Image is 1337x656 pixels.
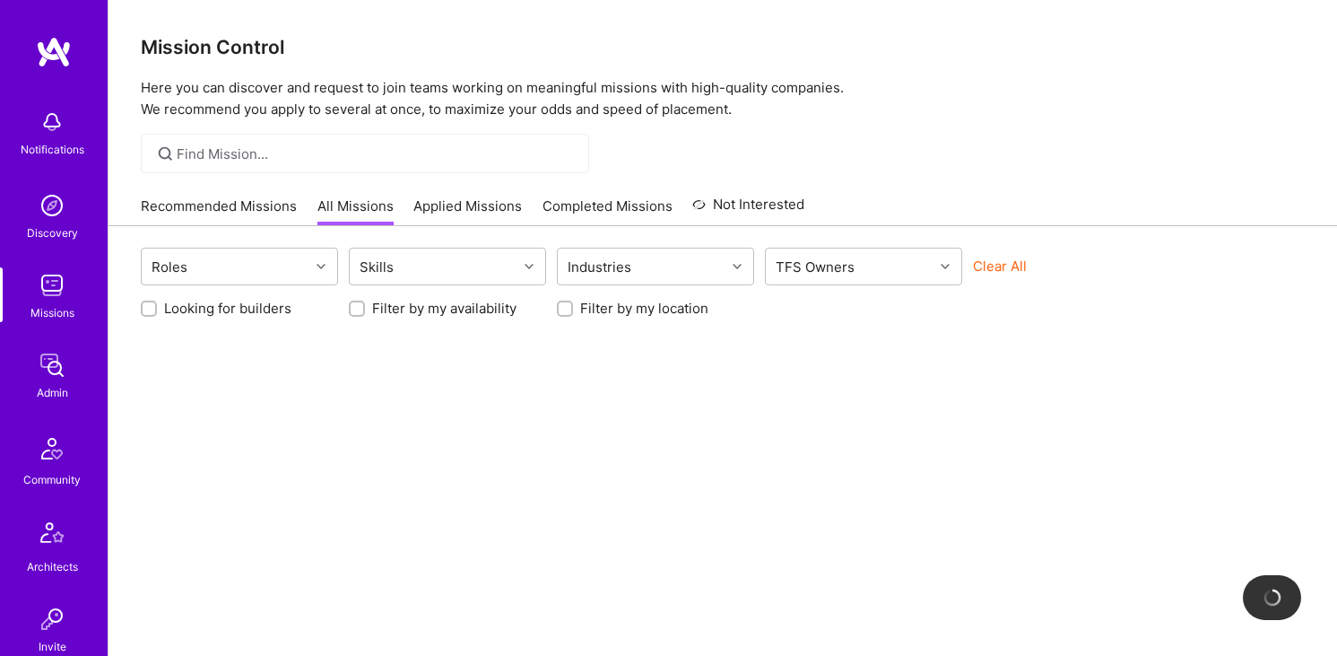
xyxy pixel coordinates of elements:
a: Not Interested [692,194,804,226]
div: Invite [39,637,66,656]
i: icon Chevron [317,262,326,271]
div: Architects [27,557,78,576]
a: Completed Missions [543,197,673,226]
div: Community [23,470,81,489]
div: Roles [147,254,192,280]
a: Recommended Missions [141,197,297,226]
i: icon Chevron [941,262,950,271]
i: icon Chevron [525,262,534,271]
img: bell [34,104,70,140]
img: Architects [30,514,74,557]
div: Discovery [27,223,78,242]
img: Invite [34,601,70,637]
img: admin teamwork [34,347,70,383]
a: Applied Missions [413,197,522,226]
img: Community [30,427,74,470]
input: Find Mission... [177,144,576,163]
label: Filter by my location [580,299,708,318]
div: Admin [37,383,68,402]
i: icon Chevron [733,262,742,271]
label: Looking for builders [164,299,291,318]
p: Here you can discover and request to join teams working on meaningful missions with high-quality ... [141,77,1305,120]
img: teamwork [34,267,70,303]
img: discovery [34,188,70,223]
div: Notifications [21,140,84,159]
div: Missions [30,303,74,322]
img: logo [36,36,72,68]
i: icon SearchGrey [155,144,176,164]
div: Skills [355,254,398,280]
h3: Mission Control [141,36,1305,58]
a: All Missions [317,197,394,226]
img: loading [1263,588,1282,608]
div: Industries [563,254,636,280]
label: Filter by my availability [372,299,517,318]
div: TFS Owners [771,254,859,280]
button: Clear All [973,257,1027,276]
